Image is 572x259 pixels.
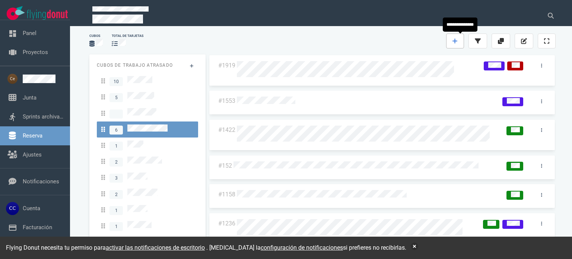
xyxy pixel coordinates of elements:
font: 2 [115,159,118,165]
a: Facturación [23,224,52,231]
a: #1422 [218,126,235,133]
font: Cubos [89,34,100,38]
a: 3 [97,170,198,186]
a: Panel [23,30,36,37]
a: Sprints archivados [23,113,69,120]
font: 6 [115,127,118,133]
font: 1 [115,208,118,213]
font: . [MEDICAL_DATA] la [206,244,261,251]
a: 10 [97,73,198,89]
a: 1 [97,218,198,234]
font: 10 [114,79,119,84]
a: 2 [97,154,198,170]
font: total de tarjetas [112,34,143,38]
a: 6 [97,121,198,138]
a: Proyectos [23,49,48,56]
a: 1 [97,138,198,154]
a: 2 [97,186,198,202]
a: 5 [97,89,198,105]
a: #1919 [218,62,235,69]
a: #1236 [218,220,235,227]
a: Junta [23,94,36,101]
a: Reserva [23,132,42,139]
font: 2 [115,192,118,197]
font: 1 [115,143,118,149]
img: Logotipo de texto de Flying Donut [27,10,68,20]
font: 5 [115,95,118,100]
a: #152 [218,162,232,169]
font: 3 [115,176,118,181]
font: activar las notificaciones de escritorio [106,244,205,251]
font: Cubos de trabajo atrasado [97,63,173,68]
a: Ajustes [23,151,42,158]
font: si prefieres no recibirlas. [343,244,406,251]
a: #1158 [218,191,235,198]
font: 1 [115,224,118,229]
a: 1 [97,202,198,218]
font: Flying Donut necesita tu permiso para [6,244,106,251]
a: #1553 [218,97,235,104]
a: configuración de notificaciones [261,244,343,251]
